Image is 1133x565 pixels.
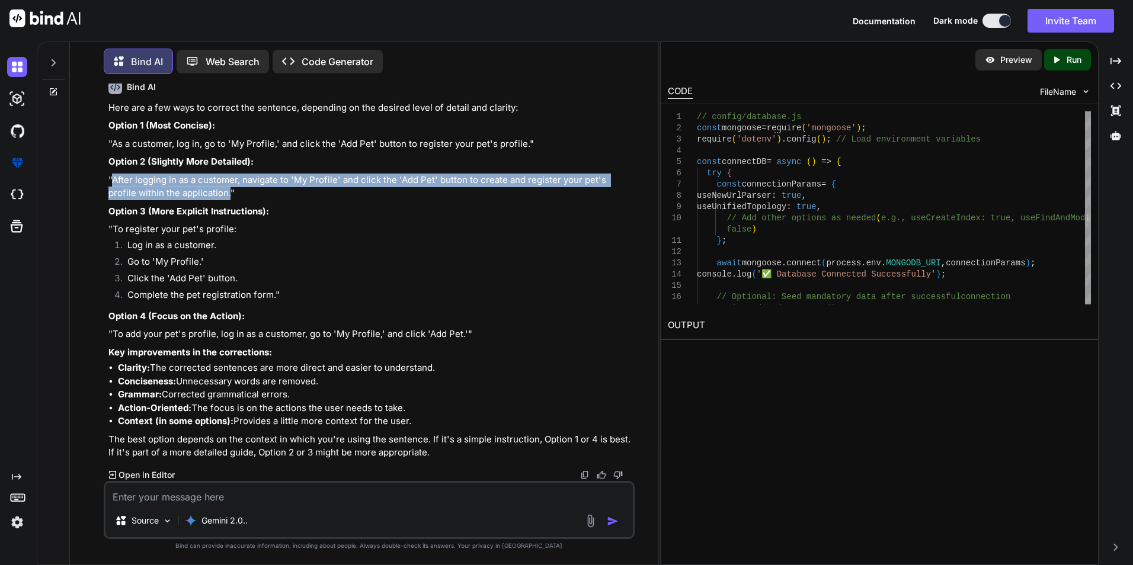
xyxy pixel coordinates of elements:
span: connectDB [722,157,767,166]
p: Code Generator [302,54,373,69]
strong: Conciseness: [118,375,176,387]
img: githubDark [7,121,27,141]
div: 17 [668,303,681,314]
span: env [866,258,881,268]
span: connectionParams [742,179,821,189]
img: attachment [584,514,597,528]
p: Gemini 2.0.. [201,515,248,527]
span: const [697,157,722,166]
span: FileName [1040,86,1076,98]
button: Documentation [853,15,916,27]
span: ) [856,123,861,133]
p: Preview [1000,54,1032,66]
li: Unnecessary words are removed. [118,375,632,389]
div: 13 [668,258,681,269]
span: ; [722,236,726,245]
span: ; [861,123,866,133]
span: ( [876,213,881,223]
span: connection [961,292,1010,301]
div: 14 [668,269,681,280]
strong: Option 2 (Slightly More Detailed): [108,156,254,167]
span: = [821,179,826,189]
span: ; [1030,258,1035,268]
strong: Grammar: [118,389,162,400]
span: true [782,191,802,200]
span: // Add other options as needed [726,213,876,223]
span: 'dotenv' [737,134,776,144]
img: settings [7,512,27,532]
div: 16 [668,291,681,303]
span: ( [826,303,831,313]
li: Click the 'Add Pet' button. [118,272,632,288]
img: Pick Models [162,516,172,526]
span: ) [1026,258,1030,268]
span: mongoose [742,258,782,268]
span: Documentation [853,16,916,26]
img: preview [985,54,996,65]
div: 1 [668,111,681,123]
span: = [767,157,772,166]
span: config [786,134,816,144]
strong: Clarity: [118,362,150,373]
span: MONGODB_URI [886,258,940,268]
span: { [836,157,841,166]
img: premium [7,153,27,173]
span: { [726,168,731,178]
img: darkAi-studio [7,89,27,109]
div: 11 [668,235,681,246]
li: Corrected grammatical errors. [118,388,632,402]
img: Bind AI [9,9,81,27]
img: like [597,470,606,480]
span: '✅ Database Connected Successfully' [757,269,936,279]
div: 7 [668,179,681,190]
div: 4 [668,145,681,156]
span: . [782,258,786,268]
span: process [826,258,861,268]
span: , [941,258,946,268]
span: // Optional: Seed mandatory data after successful [717,292,961,301]
button: Invite Team [1028,9,1114,33]
div: 6 [668,168,681,179]
div: CODE [668,85,693,99]
img: icon [607,515,619,527]
span: // Load environment variables [836,134,981,144]
span: . [732,269,737,279]
span: Dark mode [933,15,978,27]
span: ( [806,157,811,166]
span: await [717,258,742,268]
span: ; [941,269,946,279]
h6: Bind AI [127,81,156,93]
span: try [707,168,722,178]
span: e.g., useCreateIndex: true, useFindAndModify: [881,213,1105,223]
span: connectionParams [946,258,1025,268]
img: dislike [613,470,623,480]
span: useNewUrlParser [697,191,772,200]
span: ) [821,134,826,144]
li: Go to 'My Profile.' [118,255,632,272]
div: 3 [668,134,681,145]
p: Source [132,515,159,527]
p: "To add your pet's profile, log in as a customer, go to 'My Profile,' and click 'Add Pet.'" [108,328,632,341]
div: 2 [668,123,681,134]
span: ) [776,134,781,144]
span: ( [732,134,737,144]
img: darkChat [7,57,27,77]
span: { [831,179,836,189]
strong: Option 1 (Most Concise): [108,120,215,131]
span: const [697,123,722,133]
span: ; [826,134,831,144]
span: ) [751,224,756,234]
span: ) [811,157,816,166]
p: "As a customer, log in, go to 'My Profile,' and click the 'Add Pet' button to register your pet's... [108,137,632,151]
span: ( [751,269,756,279]
span: connect [786,258,821,268]
strong: Context (in some options): [118,415,233,426]
div: 8 [668,190,681,201]
p: Bind can provide inaccurate information, including about people. Always double-check its answers.... [104,541,635,550]
div: 12 [668,246,681,258]
h2: OUTPUT [661,312,1098,339]
span: mongoose [722,123,761,133]
span: const [717,179,742,189]
span: log [737,269,751,279]
span: } [717,236,722,245]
